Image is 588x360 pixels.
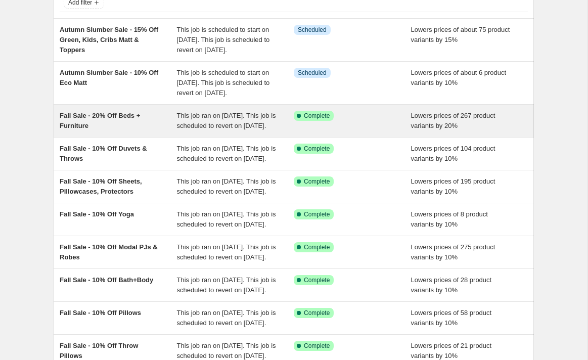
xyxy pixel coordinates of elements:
[304,309,330,317] span: Complete
[60,210,134,218] span: Fall Sale - 10% Off Yoga
[60,69,158,86] span: Autumn Slumber Sale - 10% Off Eco Matt
[177,69,270,97] span: This job is scheduled to start on [DATE]. This job is scheduled to revert on [DATE].
[177,145,276,162] span: This job ran on [DATE]. This job is scheduled to revert on [DATE].
[298,69,327,77] span: Scheduled
[60,243,158,261] span: Fall Sale - 10% Off Modal PJs & Robes
[60,177,142,195] span: Fall Sale - 10% Off Sheets, Pillowcases, Protectors
[60,26,158,54] span: Autumn Slumber Sale - 15% Off Green, Kids, Cribs Matt & Toppers
[60,145,147,162] span: Fall Sale - 10% Off Duvets & Throws
[177,26,270,54] span: This job is scheduled to start on [DATE]. This job is scheduled to revert on [DATE].
[411,309,492,327] span: Lowers prices of 58 product variants by 10%
[411,243,495,261] span: Lowers prices of 275 product variants by 10%
[177,342,276,359] span: This job ran on [DATE]. This job is scheduled to revert on [DATE].
[304,145,330,153] span: Complete
[177,309,276,327] span: This job ran on [DATE]. This job is scheduled to revert on [DATE].
[177,276,276,294] span: This job ran on [DATE]. This job is scheduled to revert on [DATE].
[411,69,507,86] span: Lowers prices of about 6 product variants by 10%
[411,26,510,43] span: Lowers prices of about 75 product variants by 15%
[304,276,330,284] span: Complete
[177,112,276,129] span: This job ran on [DATE]. This job is scheduled to revert on [DATE].
[411,112,495,129] span: Lowers prices of 267 product variants by 20%
[177,177,276,195] span: This job ran on [DATE]. This job is scheduled to revert on [DATE].
[298,26,327,34] span: Scheduled
[411,276,492,294] span: Lowers prices of 28 product variants by 10%
[304,342,330,350] span: Complete
[304,243,330,251] span: Complete
[304,112,330,120] span: Complete
[60,309,141,317] span: Fall Sale - 10% Off Pillows
[177,243,276,261] span: This job ran on [DATE]. This job is scheduled to revert on [DATE].
[304,210,330,218] span: Complete
[60,276,153,284] span: Fall Sale - 10% Off Bath+Body
[177,210,276,228] span: This job ran on [DATE]. This job is scheduled to revert on [DATE].
[411,145,495,162] span: Lowers prices of 104 product variants by 10%
[411,210,488,228] span: Lowers prices of 8 product variants by 10%
[411,177,495,195] span: Lowers prices of 195 product variants by 10%
[304,177,330,186] span: Complete
[60,342,138,359] span: Fall Sale - 10% Off Throw Pillows
[411,342,492,359] span: Lowers prices of 21 product variants by 10%
[60,112,140,129] span: Fall Sale - 20% Off Beds + Furniture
